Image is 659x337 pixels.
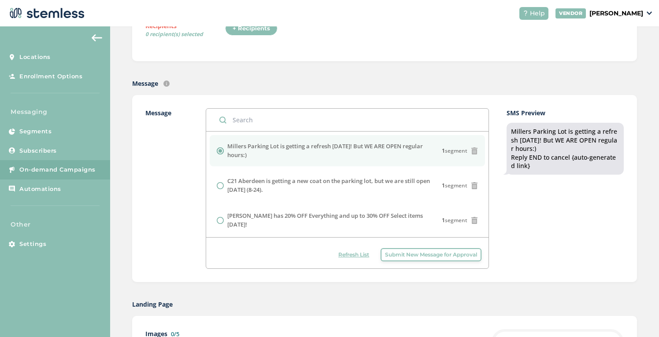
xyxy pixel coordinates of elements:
span: Help [530,9,545,18]
img: icon_down-arrow-small-66adaf34.svg [647,11,652,15]
label: Recipients* [145,21,225,41]
iframe: Chat Widget [615,295,659,337]
div: + Recipients [225,21,278,36]
label: SMS Preview [507,108,624,117]
div: VENDOR [555,8,586,18]
span: Submit New Message for Approval [385,251,477,259]
button: Refresh List [334,248,374,261]
strong: 1 [442,182,445,189]
span: Enrollment Options [19,72,82,81]
input: Search [206,109,489,131]
span: Subscribers [19,147,57,155]
label: Millers Parking Lot is getting a refresh [DATE]! But WE ARE OPEN regular hours:) [227,142,442,159]
span: segment [442,182,467,190]
img: icon-arrow-back-accent-c549486e.svg [92,34,102,41]
img: icon-help-white-03924b79.svg [523,11,528,16]
label: [PERSON_NAME] has 20% OFF Everything and up to 30% OFF Select items [DATE]! [227,212,442,229]
span: segment [442,216,467,224]
span: 0 recipient(s) selected [145,30,225,38]
p: [PERSON_NAME] [589,9,643,18]
label: Landing Page [132,300,173,309]
label: Message [145,108,188,269]
div: Millers Parking Lot is getting a refresh [DATE]! But WE ARE OPEN regular hours:) Reply END to can... [511,127,619,170]
span: segment [442,147,467,155]
label: C21 Aberdeen is getting a new coat on the parking lot, but we are still open [DATE] (8-24). [227,177,442,194]
span: On-demand Campaigns [19,165,96,174]
img: logo-dark-0685b13c.svg [7,4,85,22]
img: icon-info-236977d2.svg [163,81,170,87]
span: Segments [19,127,52,136]
span: Settings [19,240,46,249]
label: Message [132,79,158,88]
strong: 1 [442,147,445,154]
span: Refresh List [338,251,369,259]
button: Submit New Message for Approval [381,248,481,261]
span: Automations [19,185,61,194]
strong: 1 [442,216,445,224]
span: Locations [19,53,51,62]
